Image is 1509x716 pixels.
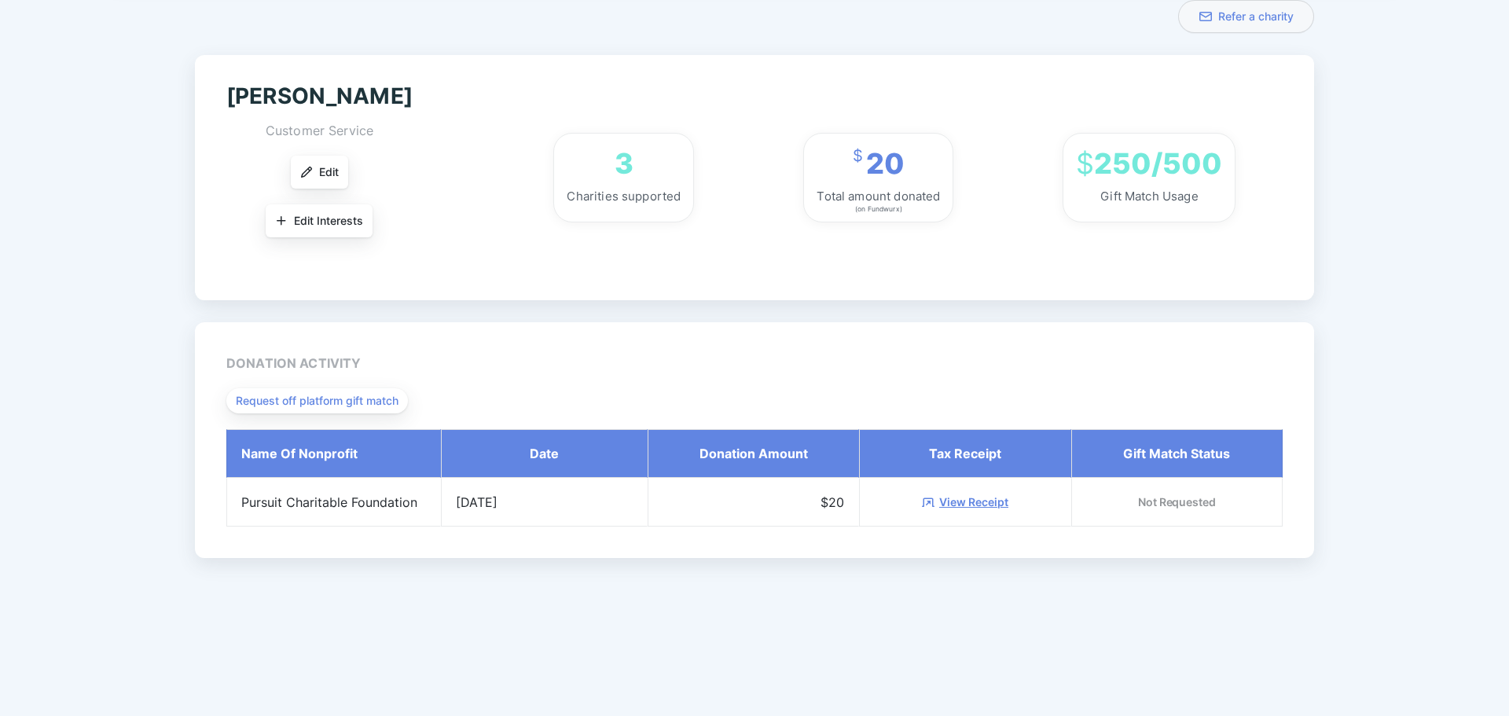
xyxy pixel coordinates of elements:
[319,164,339,180] span: Edit
[853,146,863,165] span: $
[1071,429,1283,478] th: Gift Match Status
[291,156,348,189] button: Edit
[226,86,413,105] div: [PERSON_NAME]
[859,429,1071,478] th: Tax Receipt
[615,146,633,181] div: 3
[226,388,408,413] button: Request off platform gift match
[939,494,1008,510] a: View Receipt
[294,213,363,229] span: Edit Interests
[441,478,648,527] td: [DATE]
[226,354,362,373] div: Donation activity
[226,478,441,527] td: Pursuit Charitable Foundation
[817,187,940,206] div: Total amount donated
[266,121,373,140] div: Customer Service
[1100,187,1198,206] div: Gift Match Usage
[226,429,441,478] th: Name of Nonprofit
[1076,146,1094,181] span: $
[1138,494,1215,510] div: Not Requested
[266,204,373,237] button: Edit Interests
[853,146,905,181] div: 20
[236,393,398,409] span: Request off platform gift match
[648,429,859,478] th: Donation Amount
[441,429,648,478] th: Date
[567,187,681,206] div: Charities supported
[648,478,859,527] td: $20
[1076,146,1222,181] div: 250/500
[1218,9,1294,24] span: Refer a charity
[855,200,902,218] div: (on Fundwurx)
